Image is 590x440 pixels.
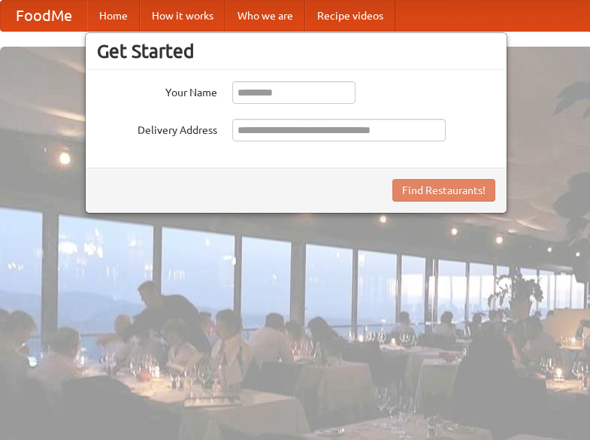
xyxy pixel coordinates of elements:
[140,1,225,31] a: How it works
[392,179,495,202] button: Find Restaurants!
[225,1,305,31] a: Who we are
[97,81,217,100] label: Your Name
[97,40,495,62] h3: Get Started
[305,1,395,31] a: Recipe videos
[1,1,87,31] a: FoodMe
[87,1,140,31] a: Home
[97,119,217,138] label: Delivery Address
